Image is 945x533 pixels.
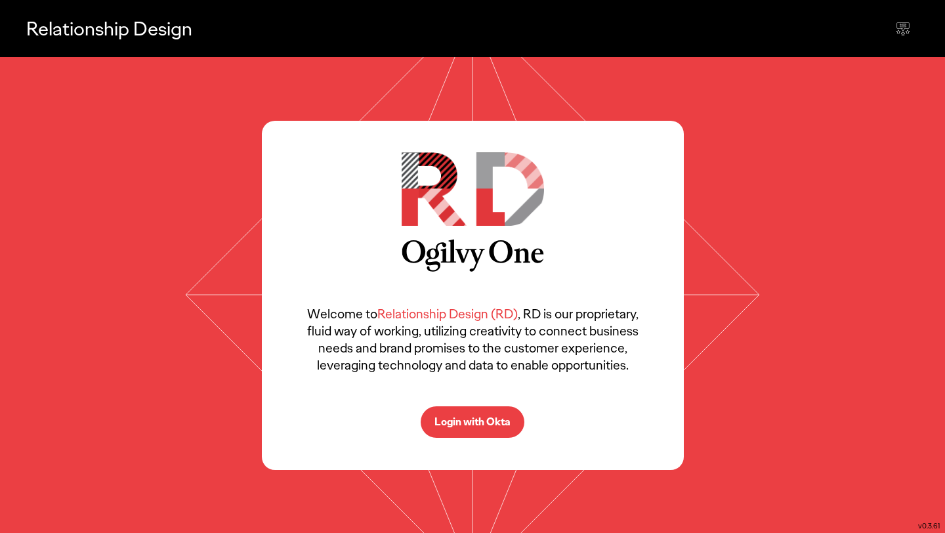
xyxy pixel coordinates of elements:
[377,305,518,322] span: Relationship Design (RD)
[26,15,192,42] p: Relationship Design
[434,417,511,427] p: Login with Okta
[887,13,919,45] div: Send feedback
[421,406,524,438] button: Login with Okta
[402,152,544,226] img: RD Logo
[301,305,644,373] p: Welcome to , RD is our proprietary, fluid way of working, utilizing creativity to connect busines...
